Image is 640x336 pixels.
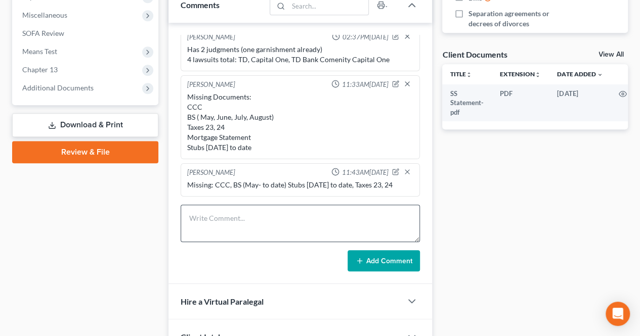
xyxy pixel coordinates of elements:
[187,180,413,190] div: Missing: CCC, BS (May- to date) Stubs [DATE] to date, Taxes 23, 24
[468,9,573,29] span: Separation agreements or decrees of divorces
[22,65,58,74] span: Chapter 13
[22,83,94,92] span: Additional Documents
[22,29,64,37] span: SOFA Review
[442,49,507,60] div: Client Documents
[596,72,603,78] i: expand_more
[599,51,624,58] a: View All
[500,70,541,78] a: Extensionunfold_more
[187,80,235,90] div: [PERSON_NAME]
[12,113,158,137] a: Download & Print
[557,70,603,78] a: Date Added expand_more
[450,70,472,78] a: Titleunfold_more
[12,141,158,163] a: Review & File
[535,72,541,78] i: unfold_more
[187,44,413,65] div: Has 2 judgments (one garnishment already) 4 lawsuits total: TD, Capital One, TD Bank Comenity Cap...
[348,250,420,271] button: Add Comment
[442,84,492,121] td: SS Statement-pdf
[342,80,388,89] span: 11:33AM[DATE]
[187,168,235,178] div: [PERSON_NAME]
[549,84,611,121] td: [DATE]
[342,32,388,42] span: 02:37PM[DATE]
[22,47,57,56] span: Means Test
[492,84,549,121] td: PDF
[466,72,472,78] i: unfold_more
[606,302,630,326] div: Open Intercom Messenger
[342,168,388,177] span: 11:43AM[DATE]
[22,11,67,19] span: Miscellaneous
[181,297,264,306] span: Hire a Virtual Paralegal
[187,92,413,153] div: Missing Documents: CCC BS ( May, June, July, August) Taxes 23, 24 Mortgage Statement Stubs [DATE]...
[187,32,235,42] div: [PERSON_NAME]
[14,24,158,42] a: SOFA Review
